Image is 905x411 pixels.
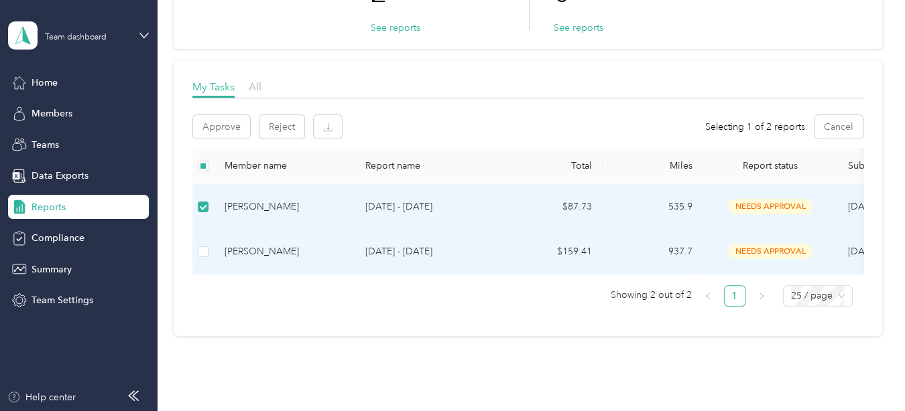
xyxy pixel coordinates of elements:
span: Teams [32,138,59,152]
div: Page Size [783,285,853,307]
span: needs approval [728,199,812,214]
span: Data Exports [32,169,88,183]
span: [DATE] [848,201,878,212]
div: Team dashboard [45,33,107,42]
div: Miles [613,160,692,171]
iframe: Everlance-gr Chat Button Frame [830,336,905,411]
button: Cancel [814,115,863,139]
p: [DATE] - [DATE] [365,244,491,259]
button: Approve [193,115,250,139]
li: 1 [724,285,745,307]
span: Compliance [32,231,84,245]
span: Reports [32,200,66,214]
span: needs approval [728,244,812,259]
button: Reject [259,115,304,139]
span: [DATE] [848,246,878,257]
td: $159.41 [502,230,603,274]
span: Home [32,76,58,90]
button: left [697,285,719,307]
th: Member name [214,148,355,185]
div: Total [513,160,592,171]
button: Help center [7,390,76,404]
span: Members [32,106,72,120]
th: Report name [355,148,502,185]
span: My Tasks [192,80,235,93]
button: right [751,285,772,307]
span: Report status [714,160,827,171]
span: Team Settings [32,293,93,307]
span: 25 / page [791,286,845,306]
span: right [758,292,766,300]
div: [PERSON_NAME] [225,199,344,214]
span: left [704,292,712,300]
button: See reports [371,21,420,35]
button: See reports [553,21,603,35]
li: Next Page [751,285,772,307]
td: 535.9 [603,185,703,230]
li: Previous Page [697,285,719,307]
td: $87.73 [502,185,603,230]
a: 1 [725,286,745,306]
span: Selecting 1 of 2 reports [705,120,805,134]
div: [PERSON_NAME] [225,244,344,259]
span: All [249,80,261,93]
td: 937.7 [603,230,703,274]
span: Showing 2 out of 2 [611,285,692,305]
div: Member name [225,160,344,171]
span: Summary [32,262,72,276]
p: [DATE] - [DATE] [365,199,491,214]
